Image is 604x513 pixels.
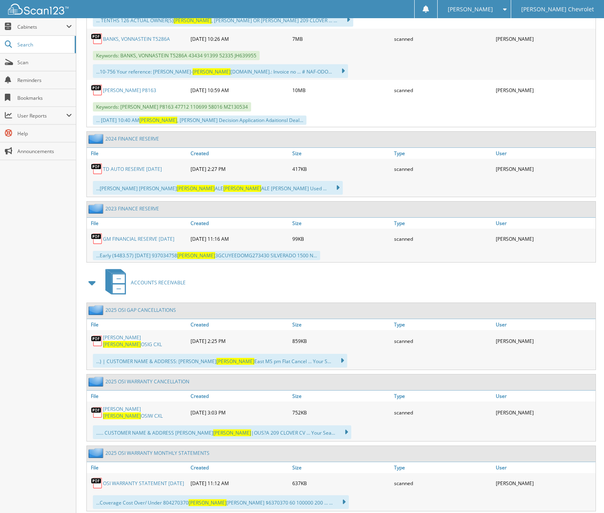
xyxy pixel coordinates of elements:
[494,332,596,350] div: [PERSON_NAME]
[392,332,494,350] div: scanned
[93,425,351,439] div: ...... CUSTOMER NAME & ADDRESS [PERSON_NAME] |OUS?A 209 CLOVER CV ... Your Sea...
[91,163,103,175] img: PDF.png
[88,305,105,315] img: folder2.png
[105,307,176,313] a: 2025 OSI GAP CANCELLATIONS
[290,231,392,247] div: 99KB
[494,475,596,491] div: [PERSON_NAME]
[392,148,494,159] a: Type
[290,319,392,330] a: Size
[290,31,392,47] div: 7MB
[494,161,596,177] div: [PERSON_NAME]
[177,185,215,192] span: [PERSON_NAME]
[189,475,290,491] div: [DATE] 11:12 AM
[17,77,72,84] span: Reminders
[103,87,156,94] a: [PERSON_NAME] P8163
[131,279,186,286] span: ACCOUNTS RECEIVABLE
[101,267,186,299] a: ACCOUNTS RECEIVABLE
[290,161,392,177] div: 417KB
[105,135,159,142] a: 2024 FINANCE RESERVE
[93,13,353,27] div: ... TENTHS 126 ACTUAL OWNER(S) , [PERSON_NAME] OR [PERSON_NAME] 209 CLOVER ... ...
[17,23,66,30] span: Cabinets
[189,218,290,229] a: Created
[290,475,392,491] div: 637KB
[494,404,596,421] div: [PERSON_NAME]
[177,252,215,259] span: [PERSON_NAME]
[521,7,594,12] span: [PERSON_NAME] Chevrolet
[189,231,290,247] div: [DATE] 11:16 AM
[392,161,494,177] div: scanned
[91,335,103,347] img: PDF.png
[189,499,226,506] span: [PERSON_NAME]
[189,161,290,177] div: [DATE] 2:27 PM
[91,33,103,45] img: PDF.png
[494,82,596,98] div: [PERSON_NAME]
[103,480,184,487] a: OSI WARRANTY STATEMENT [DATE]
[392,231,494,247] div: scanned
[392,391,494,402] a: Type
[494,148,596,159] a: User
[494,231,596,247] div: [PERSON_NAME]
[87,218,189,229] a: File
[8,4,69,15] img: scan123-logo-white.svg
[93,354,347,368] div: ...) | CUSTOMER NAME & ADDRESS: [PERSON_NAME] East MS pm Flat Cancel ... Your S...
[189,332,290,350] div: [DATE] 2:25 PM
[93,64,348,78] div: ...10-756 Your reference: [PERSON_NAME]- [DOMAIN_NAME].: Invoice no ... # NAF-ODO...
[91,406,103,418] img: PDF.png
[103,406,187,419] a: [PERSON_NAME][PERSON_NAME]OSIW CXL
[216,358,254,365] span: [PERSON_NAME]
[392,475,494,491] div: scanned
[189,404,290,421] div: [DATE] 3:03 PM
[494,462,596,473] a: User
[87,462,189,473] a: File
[392,319,494,330] a: Type
[103,36,170,42] a: BANKS, VONNASTEIN T5286A
[290,462,392,473] a: Size
[17,148,72,155] span: Announcements
[88,204,105,214] img: folder2.png
[105,450,210,456] a: 2025 OSI WARRANTY MONTHLY STATEMENTS
[88,134,105,144] img: folder2.png
[494,218,596,229] a: User
[91,84,103,96] img: PDF.png
[189,148,290,159] a: Created
[392,462,494,473] a: Type
[93,116,306,125] div: ... [DATE] 10:40 AM , [PERSON_NAME] Decision Application Adaitionsl Deal...
[290,332,392,350] div: 859KB
[105,205,159,212] a: 2023 FINANCE RESERVE
[88,376,105,387] img: folder2.png
[290,391,392,402] a: Size
[290,82,392,98] div: 10MB
[93,251,320,260] div: ...Early ($483.57) [DATE] 937034758 3GCUYEEDOMG273430 SILVERADO 1500 N...
[105,378,189,385] a: 2025 OSI WARRANTY CANCELLATION
[17,112,66,119] span: User Reports
[87,148,189,159] a: File
[189,82,290,98] div: [DATE] 10:59 AM
[103,412,141,419] span: [PERSON_NAME]
[103,341,141,348] span: [PERSON_NAME]
[494,31,596,47] div: [PERSON_NAME]
[91,477,103,489] img: PDF.png
[290,404,392,421] div: 752KB
[103,166,162,172] a: TD AUTO RESERVE [DATE]
[88,448,105,458] img: folder2.png
[139,117,177,124] span: [PERSON_NAME]
[290,148,392,159] a: Size
[17,130,72,137] span: Help
[87,391,189,402] a: File
[87,319,189,330] a: File
[189,319,290,330] a: Created
[189,462,290,473] a: Created
[392,82,494,98] div: scanned
[392,404,494,421] div: scanned
[448,7,493,12] span: [PERSON_NAME]
[223,185,261,192] span: [PERSON_NAME]
[93,51,260,60] span: Keywords: BANKS, VONNASTEIN T5286A 43434 91399 52335 JH639955
[193,68,231,75] span: [PERSON_NAME]
[174,17,212,24] span: [PERSON_NAME]
[17,95,72,101] span: Bookmarks
[494,319,596,330] a: User
[189,391,290,402] a: Created
[93,181,343,195] div: ...[PERSON_NAME] [PERSON_NAME] ALE ALE [PERSON_NAME] Used ...
[213,429,251,436] span: [PERSON_NAME]
[103,235,174,242] a: GM FINANCIAL RESERVE [DATE]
